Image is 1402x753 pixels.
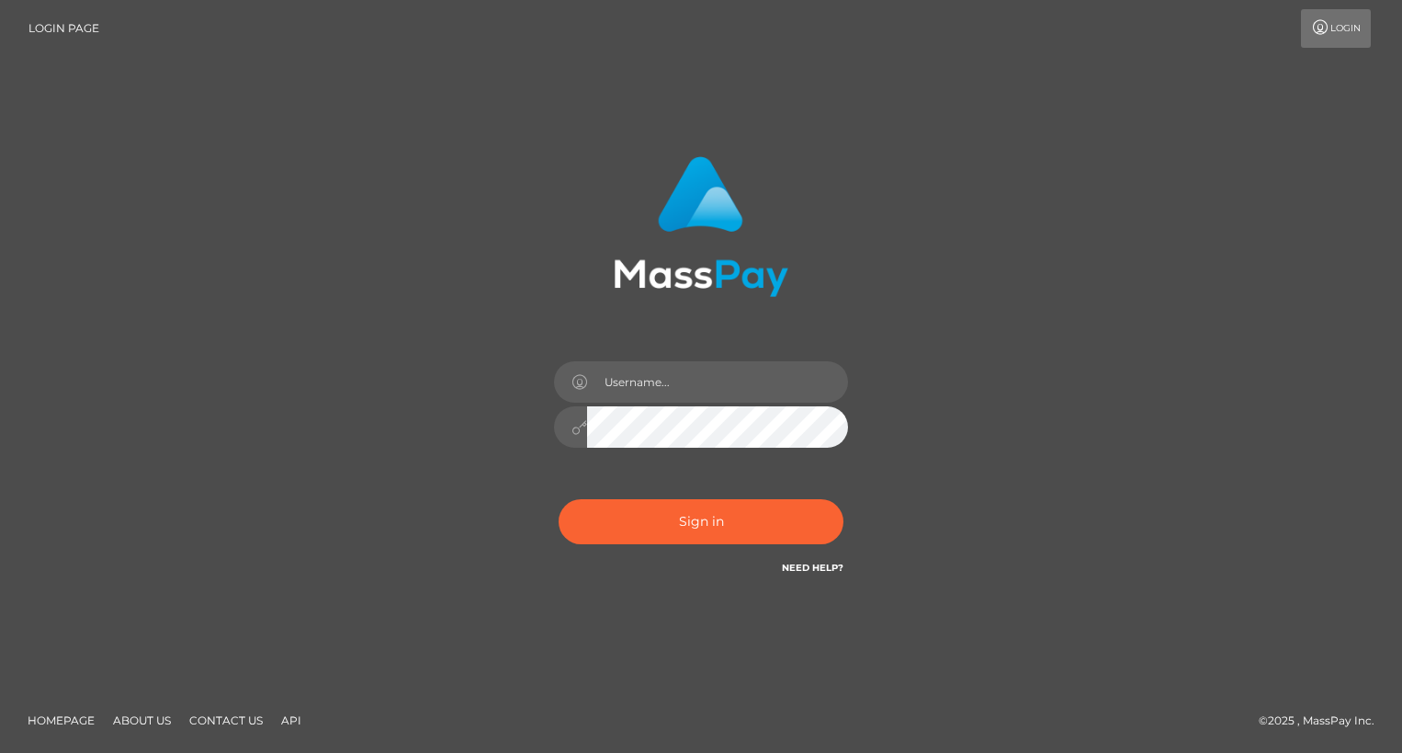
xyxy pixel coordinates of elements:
a: Login [1301,9,1371,48]
img: MassPay Login [614,156,788,297]
input: Username... [587,361,848,403]
a: Login Page [28,9,99,48]
button: Sign in [559,499,843,544]
a: Contact Us [182,706,270,735]
a: API [274,706,309,735]
div: © 2025 , MassPay Inc. [1259,711,1388,731]
a: Need Help? [782,562,843,574]
a: Homepage [20,706,102,735]
a: About Us [106,706,178,735]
